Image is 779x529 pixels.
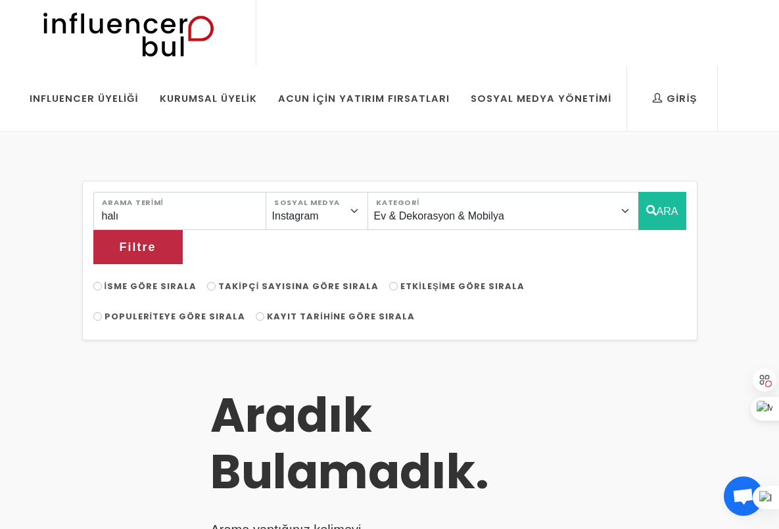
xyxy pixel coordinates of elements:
input: Etkileşime Göre Sırala [389,282,398,290]
div: Sosyal Medya Yönetimi [471,91,611,106]
span: Etkileşime Göre Sırala [400,280,525,292]
input: İsme Göre Sırala [93,282,102,290]
span: Takipçi Sayısına Göre Sırala [218,280,379,292]
span: İsme Göre Sırala [105,280,197,292]
div: Acun İçin Yatırım Fırsatları [278,91,450,106]
button: Filtre [93,230,183,264]
input: Kayıt Tarihine Göre Sırala [256,312,264,321]
input: Search.. [93,192,266,230]
input: Populeriteye Göre Sırala [93,312,102,321]
div: Influencer Üyeliği [30,91,139,106]
input: Takipçi Sayısına Göre Sırala [207,282,216,290]
span: Filtre [120,236,156,258]
div: Giriş [652,91,697,106]
div: Kurumsal Üyelik [160,91,257,106]
a: Sosyal Medya Yönetimi [461,66,621,131]
a: Giriş [642,66,707,131]
a: Kurumsal Üyelik [150,66,267,131]
a: Acun İçin Yatırım Fırsatları [268,66,460,131]
div: Açık sohbet [724,476,763,516]
h3: Aradık Bulamadık. [210,388,607,500]
button: ARA [638,192,686,230]
span: Kayıt Tarihine Göre Sırala [267,310,415,323]
a: Influencer Üyeliği [20,66,149,131]
span: Populeriteye Göre Sırala [105,310,246,323]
